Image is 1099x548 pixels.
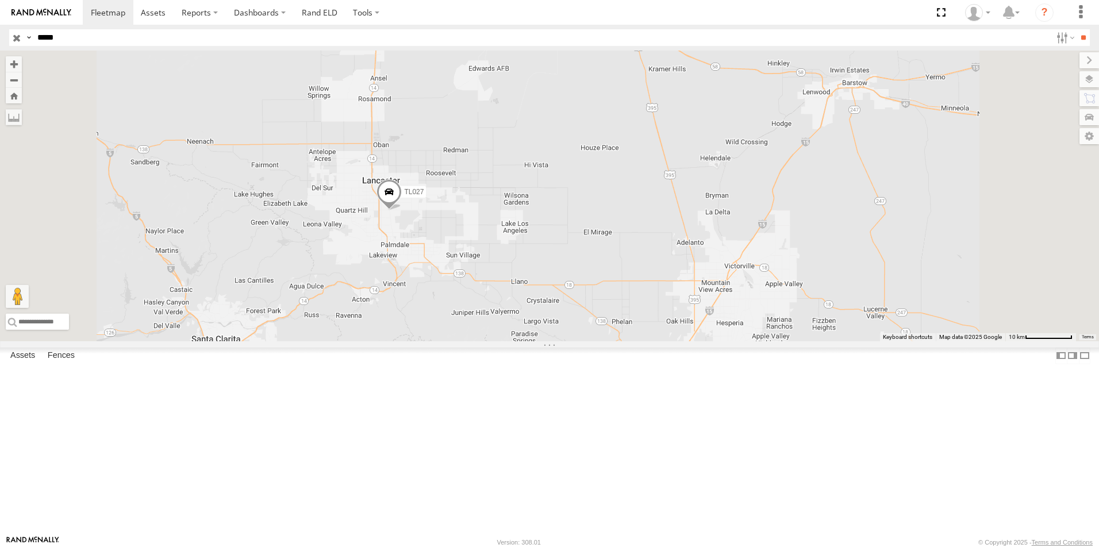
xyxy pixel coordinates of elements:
label: Search Query [24,29,33,46]
button: Zoom in [6,56,22,72]
a: Terms and Conditions [1032,539,1093,546]
div: Version: 308.01 [497,539,541,546]
label: Search Filter Options [1052,29,1077,46]
button: Zoom out [6,72,22,88]
label: Hide Summary Table [1079,348,1090,364]
div: © Copyright 2025 - [978,539,1093,546]
label: Map Settings [1079,128,1099,144]
img: rand-logo.svg [11,9,71,17]
span: Map data ©2025 Google [939,334,1002,340]
div: Daniel Del Muro [961,4,994,21]
label: Fences [42,348,80,364]
label: Dock Summary Table to the Left [1055,348,1067,364]
button: Map Scale: 10 km per 79 pixels [1005,333,1076,341]
span: TL027 [404,188,424,196]
label: Assets [5,348,41,364]
button: Keyboard shortcuts [883,333,932,341]
a: Visit our Website [6,537,59,548]
i: ? [1035,3,1054,22]
label: Dock Summary Table to the Right [1067,348,1078,364]
label: Measure [6,109,22,125]
a: Terms (opens in new tab) [1082,335,1094,339]
button: Zoom Home [6,88,22,103]
span: 10 km [1009,334,1025,340]
button: Drag Pegman onto the map to open Street View [6,285,29,308]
